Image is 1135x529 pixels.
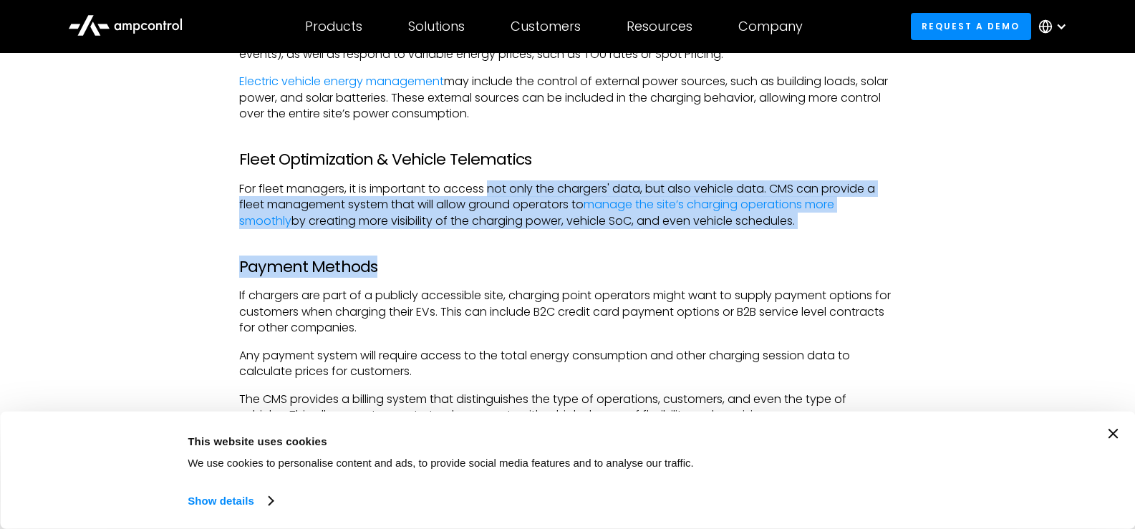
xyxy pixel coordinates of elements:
div: This website uses cookies [188,432,844,450]
button: Okay [876,429,1081,470]
div: Solutions [408,19,465,34]
div: Customers [511,19,581,34]
p: For fleet managers, it is important to access not only the chargers' data, but also vehicle data.... [239,181,896,229]
div: Company [738,19,803,34]
a: Electric vehicle energy management [239,73,444,89]
div: Products [305,19,362,34]
h3: Payment Methods [239,258,896,276]
span: We use cookies to personalise content and ads, to provide social media features and to analyse ou... [188,457,694,469]
p: Any payment system will require access to the total energy consumption and other charging session... [239,348,896,380]
a: Show details [188,490,272,512]
p: may include the control of external power sources, such as building loads, solar power, and solar... [239,74,896,122]
div: Resources [627,19,692,34]
p: The CMS provides a billing system that distinguishes the type of operations, customers, and even ... [239,392,896,424]
p: If chargers are part of a publicly accessible site, charging point operators might want to supply... [239,288,896,336]
button: Close banner [1108,429,1118,439]
h3: Fleet Optimization & Vehicle Telematics [239,150,896,169]
a: Request a demo [911,13,1031,39]
a: manage the site’s charging operations more smoothly [239,196,834,228]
